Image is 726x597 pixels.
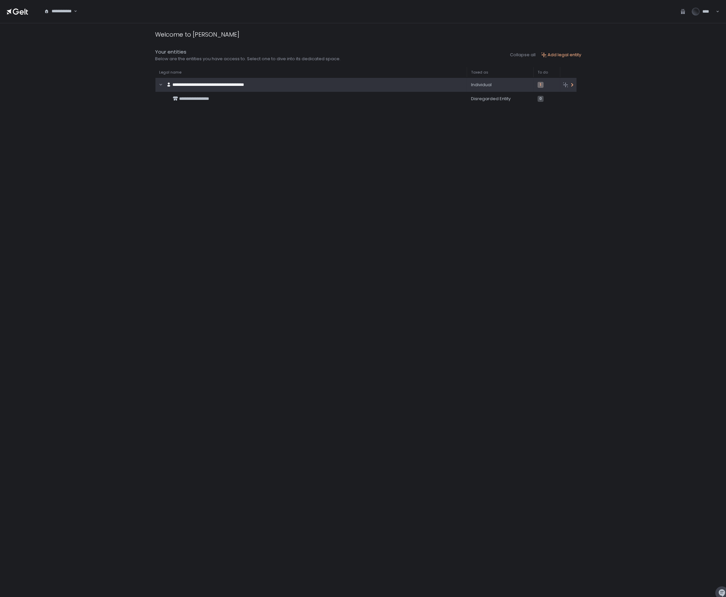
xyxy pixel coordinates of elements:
div: Welcome to [PERSON_NAME] [155,30,240,39]
div: Disregarded Entity [471,96,530,102]
span: 1 [538,82,544,88]
span: Legal name [159,70,182,75]
span: Taxed as [471,70,488,75]
span: 0 [538,96,544,102]
button: Collapse all [510,52,536,58]
div: Your entities [155,48,341,56]
div: Search for option [40,5,77,18]
span: To do [538,70,548,75]
div: Below are the entities you have access to. Select one to dive into its dedicated space. [155,56,341,62]
input: Search for option [44,14,73,21]
div: Individual [471,82,530,88]
button: Add legal entity [541,52,582,58]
